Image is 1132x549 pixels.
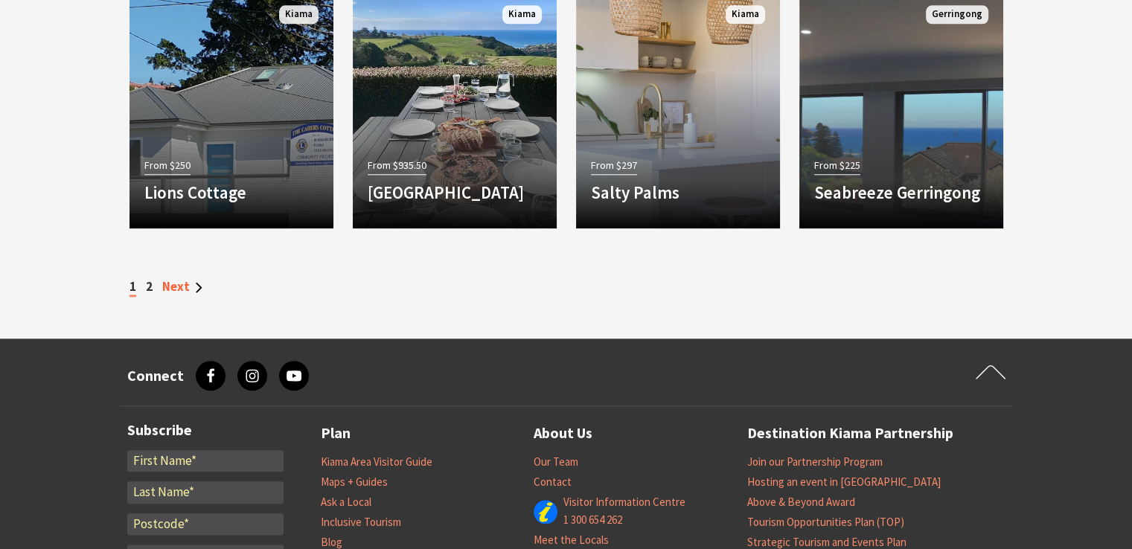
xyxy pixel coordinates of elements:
[127,450,284,472] input: First Name*
[127,421,284,439] h3: Subscribe
[747,421,953,446] a: Destination Kiama Partnership
[747,515,904,530] a: Tourism Opportunities Plan (TOP)
[591,157,637,174] span: From $297
[127,367,184,385] h3: Connect
[591,182,765,203] h4: Salty Palms
[146,278,153,295] a: 2
[534,533,609,548] a: Meet the Locals
[127,481,284,504] input: Last Name*
[321,455,432,469] a: Kiama Area Visitor Guide
[321,475,388,489] a: Maps + Guides
[563,513,622,527] a: 1 300 654 262
[127,513,284,536] input: Postcode*
[747,495,855,510] a: Above & Beyond Award
[368,182,542,203] h4: [GEOGRAPHIC_DATA]
[144,182,319,203] h4: Lions Cottage
[502,5,542,24] span: Kiama
[814,182,988,203] h4: Seabreeze Gerringong
[534,475,572,489] a: Contact
[747,455,883,469] a: Join our Partnership Program
[321,515,401,530] a: Inclusive Tourism
[563,495,685,510] a: Visitor Information Centre
[534,455,578,469] a: Our Team
[726,5,765,24] span: Kiama
[534,421,592,446] a: About Us
[368,157,426,174] span: From $935.50
[144,157,191,174] span: From $250
[162,278,202,295] a: Next
[129,278,136,297] span: 1
[926,5,988,24] span: Gerringong
[279,5,319,24] span: Kiama
[321,421,351,446] a: Plan
[321,495,371,510] a: Ask a Local
[747,475,941,489] a: Hosting an event in [GEOGRAPHIC_DATA]
[814,157,860,174] span: From $225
